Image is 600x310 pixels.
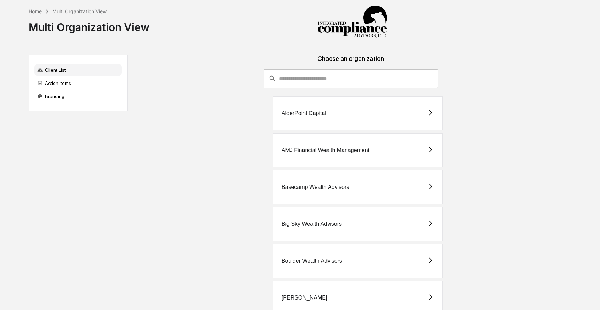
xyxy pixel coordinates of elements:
div: Client List [34,64,122,76]
div: Choose an organization [133,55,569,69]
div: Home [29,8,42,14]
div: Big Sky Wealth Advisors [282,221,342,227]
div: AlderPoint Capital [282,110,326,117]
div: [PERSON_NAME] [282,295,328,301]
div: Basecamp Wealth Advisors [282,184,349,190]
div: consultant-dashboard__filter-organizations-search-bar [264,69,438,88]
div: AMJ Financial Wealth Management [282,147,369,153]
img: Integrated Compliance Advisors [317,6,387,38]
div: Boulder Wealth Advisors [282,258,342,264]
div: Multi Organization View [52,8,107,14]
div: Multi Organization View [29,15,149,33]
div: Branding [34,90,122,103]
div: Action Items [34,77,122,89]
